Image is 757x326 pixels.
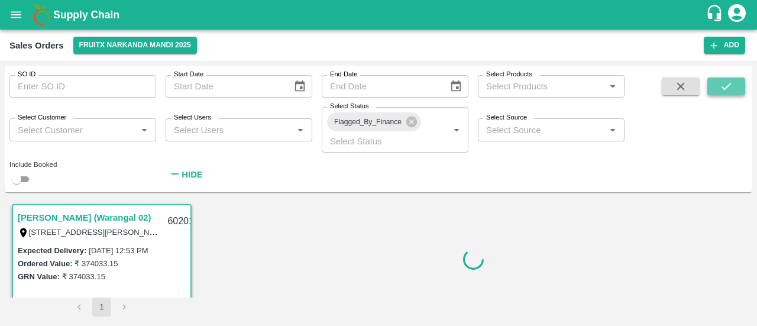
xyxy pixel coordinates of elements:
[18,70,35,79] label: SO ID
[18,210,151,225] a: [PERSON_NAME] (Warangal 02)
[289,75,311,98] button: Choose date
[481,79,601,94] input: Select Products
[160,208,206,235] div: 602018
[13,122,133,137] input: Select Customer
[486,113,527,122] label: Select Source
[605,79,620,94] button: Open
[330,102,369,111] label: Select Status
[174,70,203,79] label: Start Date
[166,164,206,185] button: Hide
[174,113,211,122] label: Select Users
[704,37,745,54] button: Add
[18,259,72,268] label: Ordered Value:
[68,298,135,317] nav: pagination navigation
[322,75,440,98] input: End Date
[30,3,53,27] img: logo
[486,70,532,79] label: Select Products
[445,75,467,98] button: Choose date
[137,122,152,138] button: Open
[29,227,169,237] label: [STREET_ADDRESS][PERSON_NAME]
[18,246,86,255] label: Expected Delivery :
[325,133,430,149] input: Select Status
[605,122,620,138] button: Open
[726,2,748,27] div: account of current user
[2,1,30,28] button: open drawer
[182,170,202,179] strong: Hide
[330,70,357,79] label: End Date
[89,246,148,255] label: [DATE] 12:53 PM
[62,272,105,281] label: ₹ 374033.15
[166,75,284,98] input: Start Date
[293,122,308,138] button: Open
[9,38,64,53] div: Sales Orders
[327,116,409,128] span: Flagged_By_Finance
[327,112,421,131] div: Flagged_By_Finance
[9,75,156,98] input: Enter SO ID
[75,259,118,268] label: ₹ 374033.15
[481,122,601,137] input: Select Source
[706,4,726,25] div: customer-support
[449,122,464,138] button: Open
[73,37,197,54] button: Select DC
[92,298,111,317] button: page 1
[53,9,119,21] b: Supply Chain
[18,113,66,122] label: Select Customer
[169,122,289,137] input: Select Users
[9,159,156,170] div: Include Booked
[18,272,60,281] label: GRN Value:
[53,7,706,23] a: Supply Chain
